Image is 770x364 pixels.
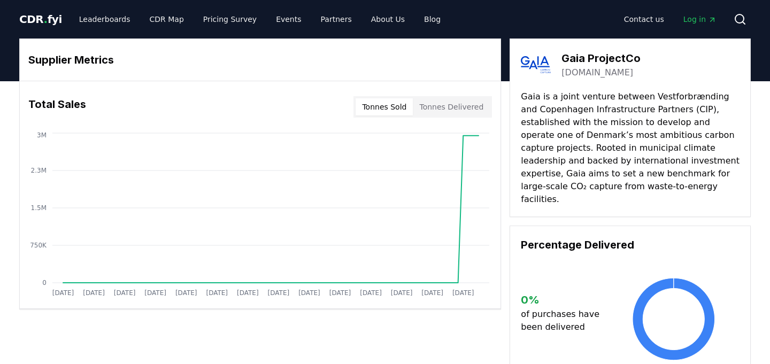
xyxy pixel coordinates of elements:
[615,10,673,29] a: Contact us
[521,292,608,308] h3: 0 %
[175,289,197,297] tspan: [DATE]
[237,289,259,297] tspan: [DATE]
[521,237,740,253] h3: Percentage Delivered
[561,66,633,79] a: [DOMAIN_NAME]
[28,52,492,68] h3: Supplier Metrics
[391,289,413,297] tspan: [DATE]
[615,10,725,29] nav: Main
[452,289,474,297] tspan: [DATE]
[360,289,382,297] tspan: [DATE]
[521,308,608,334] p: of purchases have been delivered
[298,289,320,297] tspan: [DATE]
[363,10,413,29] a: About Us
[28,96,86,118] h3: Total Sales
[31,167,47,174] tspan: 2.3M
[42,279,47,286] tspan: 0
[312,10,360,29] a: Partners
[521,90,740,206] p: Gaia is a joint venture between Vestforbrænding and Copenhagen Infrastructure Partners (CIP), est...
[206,289,228,297] tspan: [DATE]
[521,50,551,80] img: Gaia ProjectCo-logo
[19,13,62,26] span: CDR fyi
[19,12,62,27] a: CDR.fyi
[675,10,725,29] a: Log in
[44,13,48,26] span: .
[71,10,139,29] a: Leaderboards
[195,10,265,29] a: Pricing Survey
[37,131,47,139] tspan: 3M
[71,10,449,29] nav: Main
[268,289,290,297] tspan: [DATE]
[267,10,310,29] a: Events
[31,204,47,212] tspan: 1.5M
[356,98,413,115] button: Tonnes Sold
[144,289,166,297] tspan: [DATE]
[329,289,351,297] tspan: [DATE]
[413,98,490,115] button: Tonnes Delivered
[141,10,192,29] a: CDR Map
[683,14,717,25] span: Log in
[415,10,449,29] a: Blog
[421,289,443,297] tspan: [DATE]
[561,50,641,66] h3: Gaia ProjectCo
[83,289,105,297] tspan: [DATE]
[52,289,74,297] tspan: [DATE]
[114,289,136,297] tspan: [DATE]
[30,242,47,249] tspan: 750K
